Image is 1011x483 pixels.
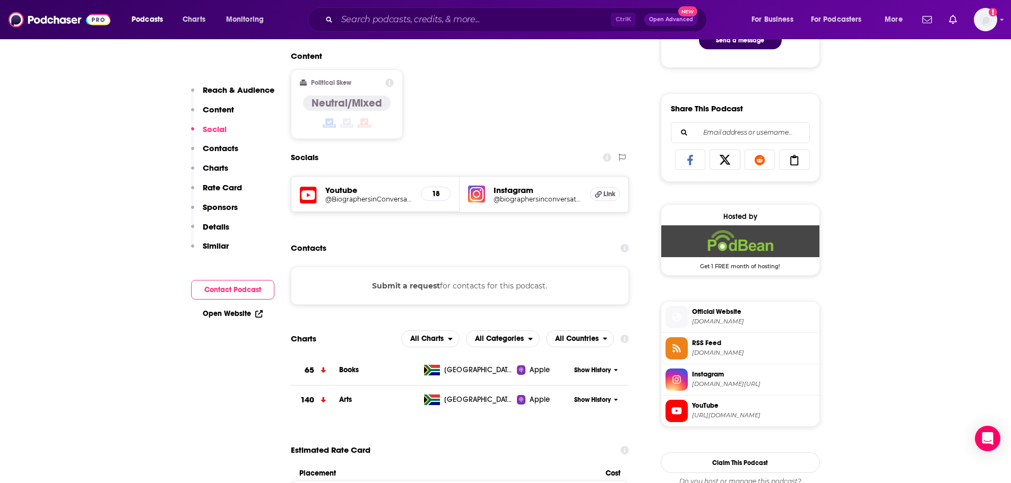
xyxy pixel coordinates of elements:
h5: Youtube [325,185,413,195]
a: Share on Facebook [675,150,706,170]
div: Search podcasts, credits, & more... [318,7,717,32]
button: open menu [124,11,177,28]
button: open menu [804,11,877,28]
p: Social [203,124,227,134]
button: Social [191,124,227,144]
button: Reach & Audience [191,85,274,104]
p: Charts [203,163,228,173]
a: Share on X/Twitter [710,150,740,170]
p: Contacts [203,143,238,153]
span: Charts [183,12,205,27]
h4: Neutral/Mixed [312,96,382,110]
h3: 140 [300,394,314,406]
span: Apple [530,365,550,375]
button: Submit a request [372,280,440,292]
span: Apple [530,394,550,405]
span: New [678,6,697,16]
h2: Charts [291,333,316,344]
h3: Share This Podcast [671,103,743,113]
svg: Add a profile image [989,8,997,16]
span: feed.podbean.com [692,349,815,357]
button: Rate Card [191,182,242,202]
img: User Profile [974,8,997,31]
span: Estimated Rate Card [291,440,370,460]
span: Monitoring [226,12,264,27]
a: Official Website[DOMAIN_NAME] [666,306,815,328]
button: open menu [877,11,916,28]
img: Podchaser - Follow, Share and Rate Podcasts [8,10,110,30]
button: open menu [466,330,540,347]
p: Rate Card [203,182,242,192]
a: 65 [291,356,339,385]
p: Content [203,104,234,115]
button: open menu [401,330,460,347]
h2: Countries [546,330,615,347]
span: Ctrl K [611,13,636,27]
span: RSS Feed [692,338,815,348]
a: Show notifications dropdown [945,11,961,29]
button: Contacts [191,143,238,163]
a: [GEOGRAPHIC_DATA] [420,394,517,405]
span: biographersinconversation.com [692,318,815,326]
a: Arts [339,395,352,404]
h2: Contacts [291,238,326,258]
p: Details [203,222,229,232]
a: Copy Link [779,150,810,170]
span: Placement [299,469,597,478]
a: YouTube[URL][DOMAIN_NAME] [666,400,815,422]
a: 140 [291,385,339,415]
button: open menu [219,11,278,28]
button: Similar [191,241,229,260]
a: Apple [517,365,571,375]
button: Show profile menu [974,8,997,31]
a: Link [590,187,620,201]
span: Show History [574,396,611,405]
h2: Content [291,51,621,61]
button: open menu [744,11,807,28]
img: Podbean Deal: Get 1 FREE month of hosting! [661,225,819,257]
button: Content [191,104,234,124]
a: [GEOGRAPHIC_DATA] [420,365,517,375]
h2: Platforms [401,330,460,347]
span: All Countries [555,335,599,343]
span: Instagram [692,370,815,379]
span: Podcasts [132,12,163,27]
span: Books [339,365,359,374]
span: Open Advanced [649,17,693,22]
span: YouTube [692,401,815,410]
a: Instagram[DOMAIN_NAME][URL] [666,368,815,391]
a: Apple [517,394,571,405]
button: Details [191,222,229,241]
span: Logged in as ereardon [974,8,997,31]
span: Show History [574,366,611,375]
h5: Instagram [494,185,582,195]
span: South Africa [444,394,513,405]
a: Charts [176,11,212,28]
h2: Socials [291,147,318,168]
input: Search podcasts, credits, & more... [337,11,611,28]
a: @biographersinconversation [494,195,582,203]
a: Podbean Deal: Get 1 FREE month of hosting! [661,225,819,269]
span: instagram.com/biographersinconversation [692,380,815,388]
button: Charts [191,163,228,182]
span: Get 1 FREE month of hosting! [661,257,819,270]
span: All Charts [410,335,444,343]
a: @BiographersinConversation2024 [325,195,413,203]
a: RSS Feed[DOMAIN_NAME] [666,337,815,359]
span: For Podcasters [811,12,862,27]
a: Share on Reddit [745,150,775,170]
span: More [885,12,903,27]
button: Send a message [699,31,782,49]
button: Show History [571,366,621,375]
h2: Political Skew [311,79,351,86]
p: Reach & Audience [203,85,274,95]
span: Cost [606,469,620,478]
button: Sponsors [191,202,238,222]
span: Link [603,190,616,198]
span: For Business [751,12,793,27]
img: iconImage [468,186,485,203]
